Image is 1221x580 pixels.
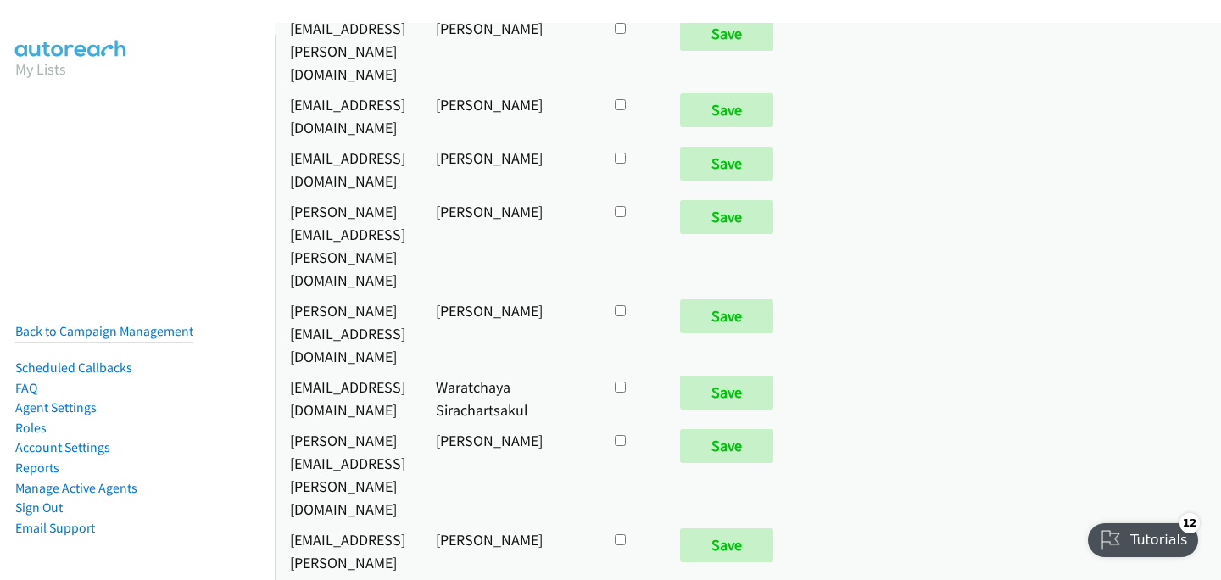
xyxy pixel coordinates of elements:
td: [PERSON_NAME][EMAIL_ADDRESS][PERSON_NAME][DOMAIN_NAME] [275,196,421,295]
a: Scheduled Callbacks [15,360,132,376]
td: [EMAIL_ADDRESS][PERSON_NAME][DOMAIN_NAME] [275,13,421,89]
input: Save [680,93,773,127]
input: Save [680,376,773,410]
a: Account Settings [15,439,110,455]
a: Agent Settings [15,399,97,415]
td: [EMAIL_ADDRESS][DOMAIN_NAME] [275,371,421,425]
td: Waratchaya Sirachartsakul [421,371,596,425]
td: [PERSON_NAME] [421,89,596,142]
a: FAQ [15,380,37,396]
iframe: Checklist [1078,506,1208,567]
td: [PERSON_NAME] [421,13,596,89]
td: [PERSON_NAME][EMAIL_ADDRESS][PERSON_NAME][DOMAIN_NAME] [275,425,421,524]
input: Save [680,147,773,181]
td: [EMAIL_ADDRESS][DOMAIN_NAME] [275,142,421,196]
td: [PERSON_NAME] [421,295,596,371]
input: Save [680,200,773,234]
a: My Lists [15,59,66,79]
input: Save [680,528,773,562]
a: Manage Active Agents [15,480,137,496]
td: [PERSON_NAME][EMAIL_ADDRESS][DOMAIN_NAME] [275,295,421,371]
td: [PERSON_NAME] [421,425,596,524]
a: Back to Campaign Management [15,323,193,339]
a: Roles [15,420,47,436]
td: [PERSON_NAME] [421,196,596,295]
a: Reports [15,460,59,476]
a: Sign Out [15,499,63,516]
input: Save [680,429,773,463]
td: [EMAIL_ADDRESS][DOMAIN_NAME] [275,89,421,142]
input: Save [680,299,773,333]
td: [PERSON_NAME] [421,142,596,196]
a: Email Support [15,520,95,536]
input: Save [680,17,773,51]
